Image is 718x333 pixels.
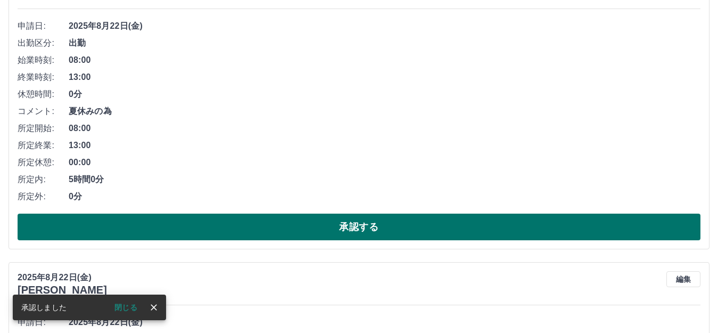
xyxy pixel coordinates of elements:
button: 閉じる [106,299,146,315]
span: 2025年8月22日(金) [69,20,700,33]
span: 出勤 [69,37,700,50]
span: 出勤区分: [18,37,69,50]
button: 承認する [18,214,700,240]
span: 夏休みの為 [69,105,700,118]
span: 00:00 [69,156,700,169]
span: 申請日: [18,316,69,329]
div: 承認しました [21,298,67,317]
span: 08:00 [69,122,700,135]
span: 終業時刻: [18,71,69,84]
span: 所定終業: [18,139,69,152]
span: 5時間0分 [69,173,700,186]
span: 休憩時間: [18,88,69,101]
span: 所定開始: [18,122,69,135]
button: close [146,299,162,315]
button: 編集 [666,271,700,287]
span: 所定内: [18,173,69,186]
span: 2025年8月22日(金) [69,316,700,329]
span: 所定休憩: [18,156,69,169]
span: 08:00 [69,54,700,67]
p: 2025年8月22日(金) [18,271,107,284]
h3: [PERSON_NAME] [18,284,107,296]
span: 始業時刻: [18,54,69,67]
span: コメント: [18,105,69,118]
span: 0分 [69,88,700,101]
span: 13:00 [69,139,700,152]
span: 0分 [69,190,700,203]
span: 13:00 [69,71,700,84]
span: 所定外: [18,190,69,203]
span: 申請日: [18,20,69,33]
